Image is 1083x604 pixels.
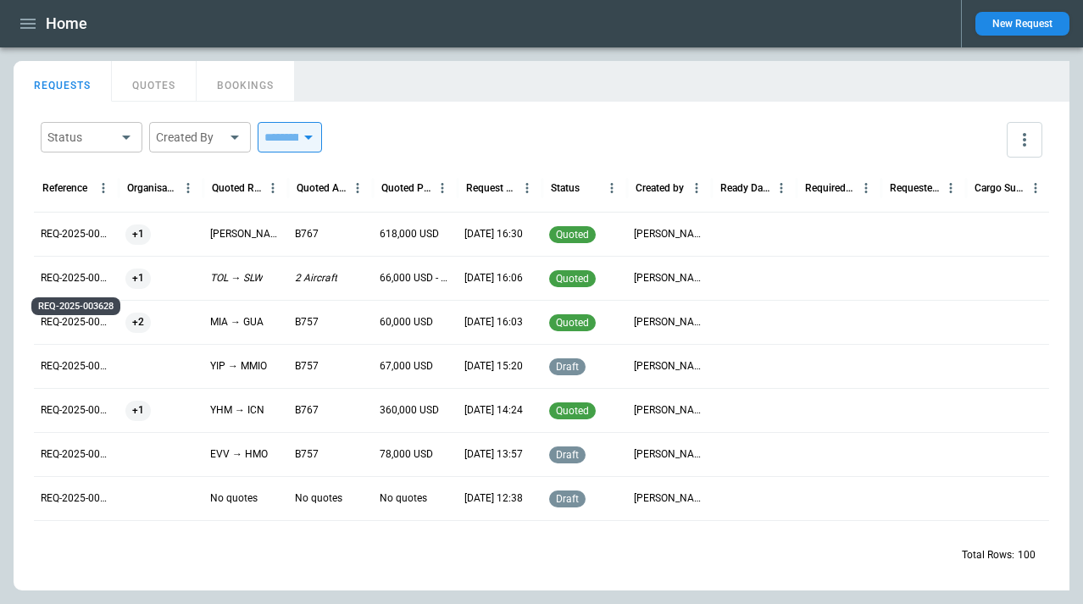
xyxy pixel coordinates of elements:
[380,403,439,418] p: 360,000 USD
[464,403,523,418] p: 28/08/2025 14:24
[347,177,369,199] button: Quoted Aircraft column menu
[466,182,516,194] div: Request Created At (UTC-04:00)
[962,548,1014,562] p: Total Rows:
[295,447,319,462] p: B757
[1018,548,1036,562] p: 100
[634,359,705,374] p: Jeanie kuk
[634,403,705,418] p: Jeanie kuk
[262,177,284,199] button: Quoted Route column menu
[210,359,267,374] p: YIP → MMIO
[210,491,258,506] p: No quotes
[380,227,439,241] p: 618,000 USD
[975,12,1069,36] button: New Request
[297,182,347,194] div: Quoted Aircraft
[464,447,523,462] p: 28/08/2025 13:57
[41,447,112,462] p: REQ-2025-003624
[31,297,120,315] div: REQ-2025-003628
[464,315,523,330] p: 28/08/2025 16:03
[14,61,112,102] button: REQUESTS
[41,359,112,374] p: REQ-2025-003626
[112,61,197,102] button: QUOTES
[210,447,268,462] p: EVV → HMO
[553,493,582,505] span: draft
[601,177,623,199] button: Status column menu
[720,182,770,194] div: Ready Date & Time (UTC-04:00)
[125,389,151,432] span: +1
[41,403,112,418] p: REQ-2025-003625
[210,315,264,330] p: MIA → GUA
[686,177,708,199] button: Created by column menu
[634,447,705,462] p: Jeanie kuk
[156,129,224,146] div: Created By
[553,317,592,329] span: quoted
[634,271,705,285] p: Kenneth Wong
[890,182,940,194] div: Requested Route
[295,315,319,330] p: B757
[42,182,87,194] div: Reference
[636,182,684,194] div: Created by
[41,315,112,330] p: REQ-2025-003627
[553,449,582,461] span: draft
[1025,177,1047,199] button: Cargo Summary column menu
[553,229,592,241] span: quoted
[940,177,962,199] button: Requested Route column menu
[295,403,319,418] p: B767
[1007,122,1042,158] button: more
[431,177,453,199] button: Quoted Price column menu
[634,227,705,241] p: Kenneth Wong
[380,447,433,462] p: 78,000 USD
[127,182,177,194] div: Organisation
[197,61,295,102] button: BOOKINGS
[295,271,337,285] p: 2 Aircraft
[464,491,523,506] p: 28/08/2025 12:38
[41,491,112,506] p: REQ-2025-003623
[553,405,592,417] span: quoted
[41,227,112,241] p: REQ-2025-003629
[295,359,319,374] p: B757
[553,273,592,285] span: quoted
[295,227,319,241] p: B767
[177,177,199,199] button: Organisation column menu
[380,315,433,330] p: 60,000 USD
[464,271,523,285] p: 28/08/2025 16:06
[125,301,151,344] span: +2
[210,227,281,241] p: MEL → RZE
[47,129,115,146] div: Status
[125,257,151,300] span: +1
[770,177,792,199] button: Ready Date & Time (UTC-04:00) column menu
[380,271,451,285] p: 66,000 USD - 81,000 USD
[125,213,151,256] span: +1
[381,182,431,194] div: Quoted Price
[380,491,427,506] p: No quotes
[975,182,1025,194] div: Cargo Summary
[46,14,87,34] h1: Home
[634,491,705,506] p: Kenneth Wong
[516,177,538,199] button: Request Created At (UTC-04:00) column menu
[551,182,580,194] div: Status
[210,271,263,285] p: TOL → SLW
[855,177,877,199] button: Required Date & Time (UTC-04:00) column menu
[553,361,582,373] span: draft
[41,271,112,285] p: REQ-2025-003628
[464,227,523,241] p: 28/08/2025 16:30
[805,182,855,194] div: Required Date & Time (UTC-04:00)
[212,182,262,194] div: Quoted Route
[92,177,114,199] button: Reference column menu
[295,491,342,506] p: No quotes
[634,315,705,330] p: Tyler Porteous
[210,403,264,418] p: YHM → ICN
[464,359,523,374] p: 28/08/2025 15:20
[380,359,433,374] p: 67,000 USD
